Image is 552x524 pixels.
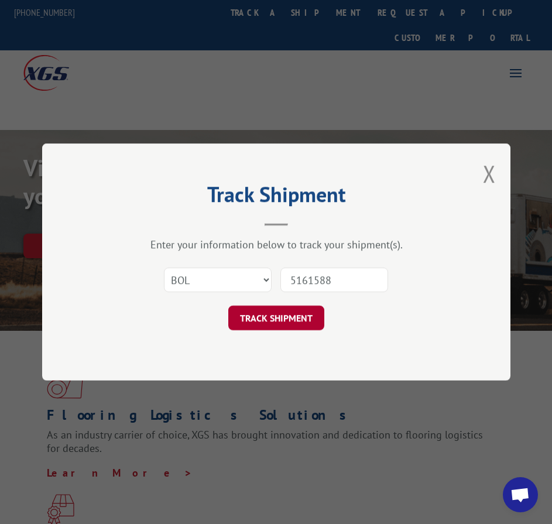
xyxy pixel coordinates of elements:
[101,186,452,208] h2: Track Shipment
[503,477,538,512] div: Open chat
[101,238,452,251] div: Enter your information below to track your shipment(s).
[483,158,496,189] button: Close modal
[228,306,324,330] button: TRACK SHIPMENT
[280,268,388,292] input: Number(s)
